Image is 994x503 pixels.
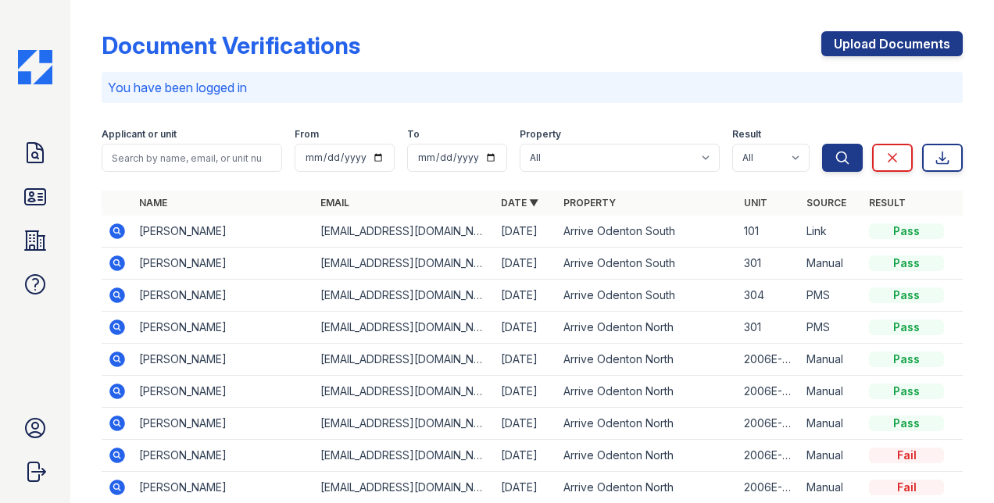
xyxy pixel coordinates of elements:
[557,376,738,408] td: Arrive Odenton North
[869,383,944,399] div: Pass
[314,216,495,248] td: [EMAIL_ADDRESS][DOMAIN_NAME]
[557,440,738,472] td: Arrive Odenton North
[495,312,557,344] td: [DATE]
[295,128,319,141] label: From
[133,408,313,440] td: [PERSON_NAME]
[806,197,846,209] a: Source
[738,248,800,280] td: 301
[314,440,495,472] td: [EMAIL_ADDRESS][DOMAIN_NAME]
[869,287,944,303] div: Pass
[800,248,863,280] td: Manual
[563,197,616,209] a: Property
[869,480,944,495] div: Fail
[557,248,738,280] td: Arrive Odenton South
[495,408,557,440] td: [DATE]
[495,440,557,472] td: [DATE]
[738,280,800,312] td: 304
[821,31,963,56] a: Upload Documents
[133,440,313,472] td: [PERSON_NAME]
[139,197,167,209] a: Name
[869,416,944,431] div: Pass
[800,344,863,376] td: Manual
[495,376,557,408] td: [DATE]
[869,223,944,239] div: Pass
[314,344,495,376] td: [EMAIL_ADDRESS][DOMAIN_NAME]
[102,31,360,59] div: Document Verifications
[18,50,52,84] img: CE_Icon_Blue-c292c112584629df590d857e76928e9f676e5b41ef8f769ba2f05ee15b207248.png
[732,128,761,141] label: Result
[557,216,738,248] td: Arrive Odenton South
[495,344,557,376] td: [DATE]
[501,197,538,209] a: Date ▼
[320,197,349,209] a: Email
[800,312,863,344] td: PMS
[800,280,863,312] td: PMS
[133,216,313,248] td: [PERSON_NAME]
[869,448,944,463] div: Fail
[738,440,800,472] td: 2006E-301
[314,376,495,408] td: [EMAIL_ADDRESS][DOMAIN_NAME]
[557,344,738,376] td: Arrive Odenton North
[738,408,800,440] td: 2006E-301
[495,216,557,248] td: [DATE]
[133,376,313,408] td: [PERSON_NAME]
[738,376,800,408] td: 2006E-301
[314,312,495,344] td: [EMAIL_ADDRESS][DOMAIN_NAME]
[557,280,738,312] td: Arrive Odenton South
[133,344,313,376] td: [PERSON_NAME]
[800,440,863,472] td: Manual
[869,319,944,335] div: Pass
[800,216,863,248] td: Link
[102,144,282,172] input: Search by name, email, or unit number
[800,408,863,440] td: Manual
[108,78,956,97] p: You have been logged in
[800,376,863,408] td: Manual
[495,280,557,312] td: [DATE]
[869,351,944,367] div: Pass
[738,312,800,344] td: 301
[869,255,944,271] div: Pass
[869,197,906,209] a: Result
[407,128,420,141] label: To
[557,312,738,344] td: Arrive Odenton North
[133,280,313,312] td: [PERSON_NAME]
[133,312,313,344] td: [PERSON_NAME]
[744,197,767,209] a: Unit
[133,248,313,280] td: [PERSON_NAME]
[738,216,800,248] td: 101
[557,408,738,440] td: Arrive Odenton North
[314,280,495,312] td: [EMAIL_ADDRESS][DOMAIN_NAME]
[314,408,495,440] td: [EMAIL_ADDRESS][DOMAIN_NAME]
[738,344,800,376] td: 2006E-301
[520,128,561,141] label: Property
[495,248,557,280] td: [DATE]
[314,248,495,280] td: [EMAIL_ADDRESS][DOMAIN_NAME]
[102,128,177,141] label: Applicant or unit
